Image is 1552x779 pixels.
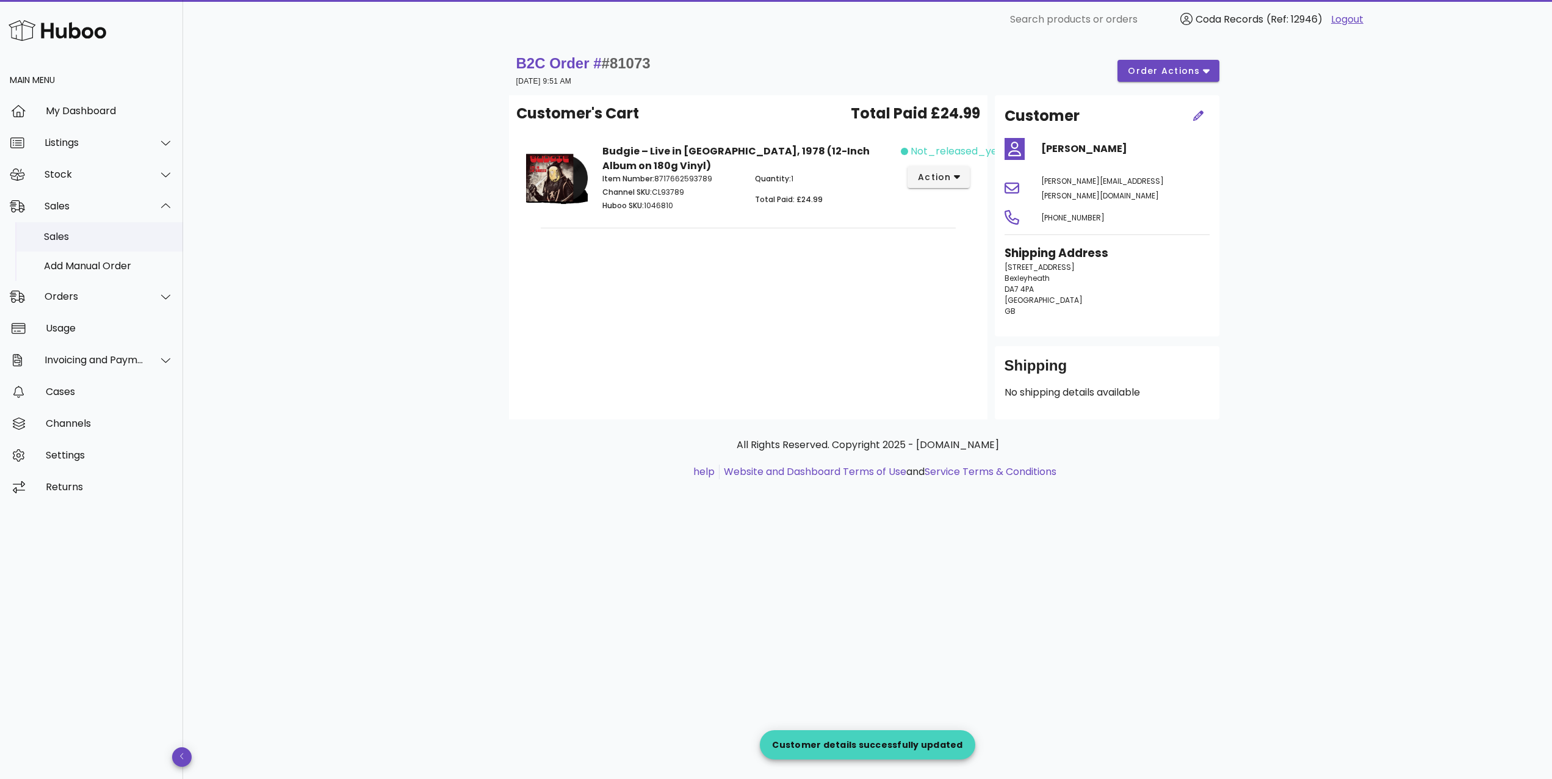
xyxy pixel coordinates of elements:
p: All Rights Reserved. Copyright 2025 - [DOMAIN_NAME] [519,438,1217,452]
div: Sales [44,231,173,242]
div: Returns [46,481,173,493]
div: Add Manual Order [44,260,173,272]
span: DA7 4PA [1005,284,1034,294]
h4: [PERSON_NAME] [1041,142,1210,156]
p: 1 [755,173,893,184]
span: Bexleyheath [1005,273,1050,283]
div: Usage [46,322,173,334]
span: #81073 [602,55,651,71]
div: Cases [46,386,173,397]
div: My Dashboard [46,105,173,117]
span: [PERSON_NAME][EMAIL_ADDRESS][PERSON_NAME][DOMAIN_NAME] [1041,176,1164,201]
div: Shipping [1005,356,1210,385]
button: order actions [1117,60,1219,82]
span: Channel SKU: [602,187,652,197]
p: 1046810 [602,200,741,211]
span: [PHONE_NUMBER] [1041,212,1105,223]
h2: Customer [1005,105,1080,127]
strong: B2C Order # [516,55,651,71]
img: Product Image [526,144,588,211]
a: help [693,465,715,479]
span: Coda Records [1196,12,1263,26]
div: Settings [46,449,173,461]
span: Total Paid £24.99 [851,103,980,125]
p: CL93789 [602,187,741,198]
span: Total Paid: £24.99 [755,194,823,205]
span: order actions [1127,65,1200,78]
div: Stock [45,168,144,180]
h3: Shipping Address [1005,245,1210,262]
a: Website and Dashboard Terms of Use [724,465,906,479]
a: Service Terms & Conditions [925,465,1056,479]
strong: Budgie – Live in [GEOGRAPHIC_DATA], 1978 (12-Inch Album on 180g Vinyl) [602,144,870,173]
span: Customer's Cart [516,103,639,125]
div: Channels [46,418,173,429]
p: No shipping details available [1005,385,1210,400]
span: Quantity: [755,173,791,184]
span: (Ref: 12946) [1266,12,1323,26]
span: action [917,171,951,184]
span: GB [1005,306,1016,316]
div: Listings [45,137,144,148]
small: [DATE] 9:51 AM [516,77,572,85]
span: [STREET_ADDRESS] [1005,262,1075,272]
div: Sales [45,200,144,212]
span: Item Number: [602,173,654,184]
span: [GEOGRAPHIC_DATA] [1005,295,1083,305]
p: 8717662593789 [602,173,741,184]
div: Invoicing and Payments [45,354,144,366]
span: not_released_yet [911,144,1002,159]
img: Huboo Logo [9,17,106,43]
span: Huboo SKU: [602,200,644,211]
li: and [720,465,1056,479]
div: Orders [45,291,144,302]
a: Logout [1331,12,1363,27]
button: action [908,166,970,188]
div: Customer details successfully updated [760,739,975,751]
